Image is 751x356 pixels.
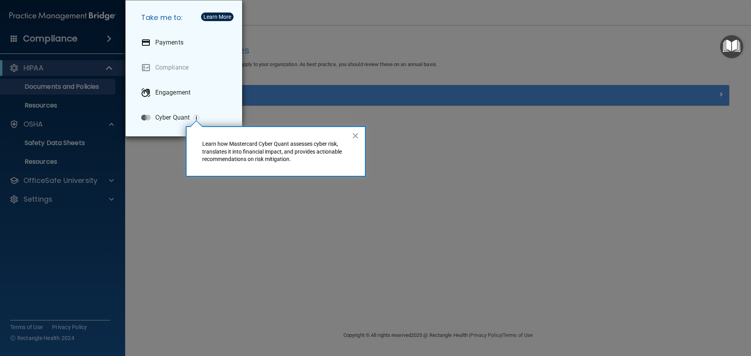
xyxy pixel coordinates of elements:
[155,114,190,122] p: Cyber Quant
[203,14,231,20] div: Learn More
[202,140,349,163] p: Learn how Mastercard Cyber Quant assesses cyber risk, translates it into financial impact, and pr...
[155,89,190,97] p: Engagement
[155,39,183,47] p: Payments
[616,301,742,332] iframe: Drift Widget Chat Controller
[352,129,359,142] button: Close
[135,7,236,29] h5: Take me to:
[720,35,743,58] button: Open Resource Center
